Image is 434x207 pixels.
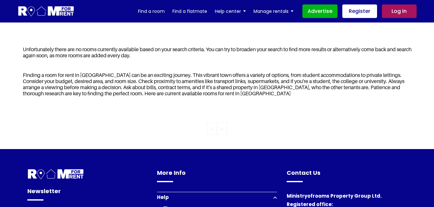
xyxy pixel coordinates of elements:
img: Logo for Room for Rent, featuring a welcoming design with a house icon and modern typography [18,5,75,17]
li: « Previous [207,122,217,135]
h4: More Info [157,168,277,182]
a: Help center [215,6,246,16]
img: Room For Rent [27,168,84,180]
a: Log in [382,5,417,18]
a: Advertise [302,5,337,18]
h4: Contact Us [287,168,407,182]
a: Manage rentals [254,6,293,16]
a: Register [342,5,377,18]
div: Unfortunately there are no rooms currently available based on your search criteria. You can try t... [16,42,418,63]
li: « Previous [217,122,227,135]
a: Find a flatmate [172,6,207,16]
button: Help [157,192,277,202]
h4: Newsletter [27,187,147,201]
div: Finding a room for rent in [GEOGRAPHIC_DATA] can be an exciting journey. This vibrant town offers... [16,68,418,101]
a: Find a room [138,6,165,16]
